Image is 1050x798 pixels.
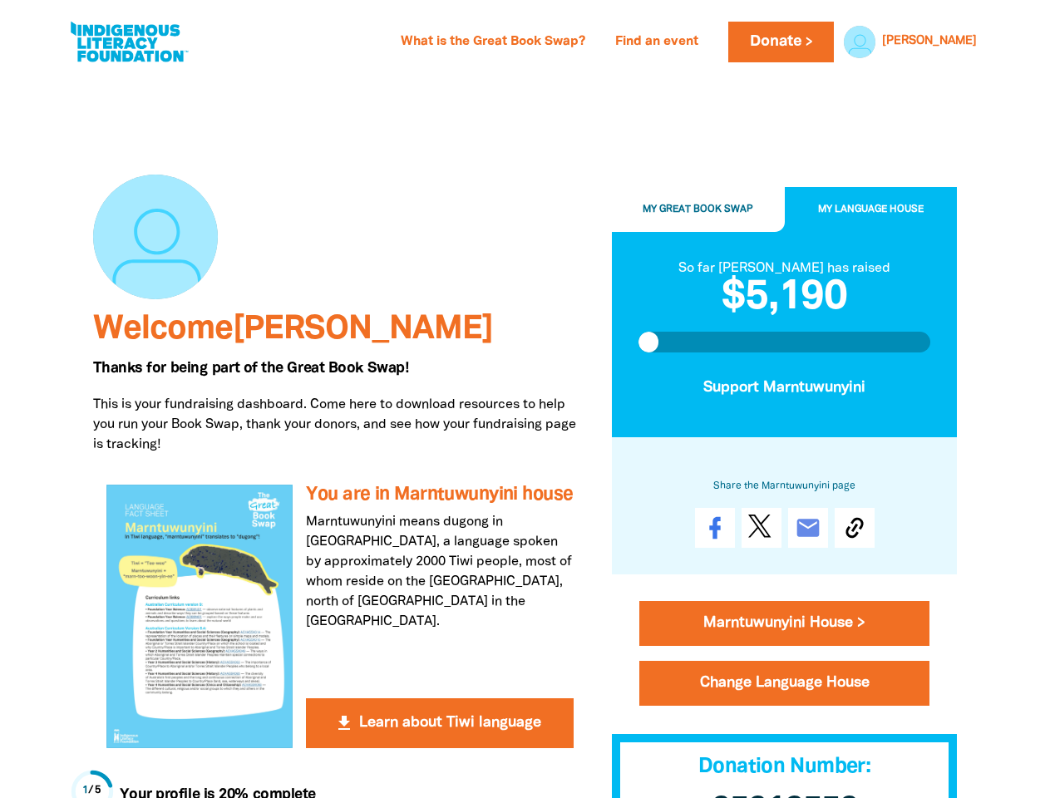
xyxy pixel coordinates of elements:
span: My Great Book Swap [643,205,753,214]
h2: $5,190 [638,278,931,318]
h6: Share the Marntuwunyini page [638,477,931,495]
a: What is the Great Book Swap? [391,29,595,56]
a: Share [695,509,735,549]
button: Change Language House [639,662,930,707]
a: [PERSON_NAME] [882,36,977,47]
i: email [795,515,821,542]
a: email [788,509,828,549]
h3: You are in Marntuwunyini house [306,485,573,505]
div: So far [PERSON_NAME] has raised [638,259,931,278]
a: Find an event [605,29,708,56]
i: get_app [334,713,354,733]
span: Welcome [PERSON_NAME] [93,314,493,345]
img: You are in Marntuwunyini house [106,485,293,747]
span: Thanks for being part of the Great Book Swap! [93,362,409,375]
a: Donate [728,22,833,62]
span: Donation Number: [698,758,870,777]
button: Copy Link [835,509,875,549]
span: My Language House [818,205,924,214]
a: Post [742,509,781,549]
button: My Great Book Swap [612,188,785,233]
button: Support Marntuwunyini [638,366,931,411]
button: get_app Learn about Tiwi language [306,698,573,748]
a: Marntuwunyini House > [639,602,930,647]
p: This is your fundraising dashboard. Come here to download resources to help you run your Book Swa... [93,395,587,455]
span: 1 [82,786,89,796]
button: My Language House [785,188,958,233]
